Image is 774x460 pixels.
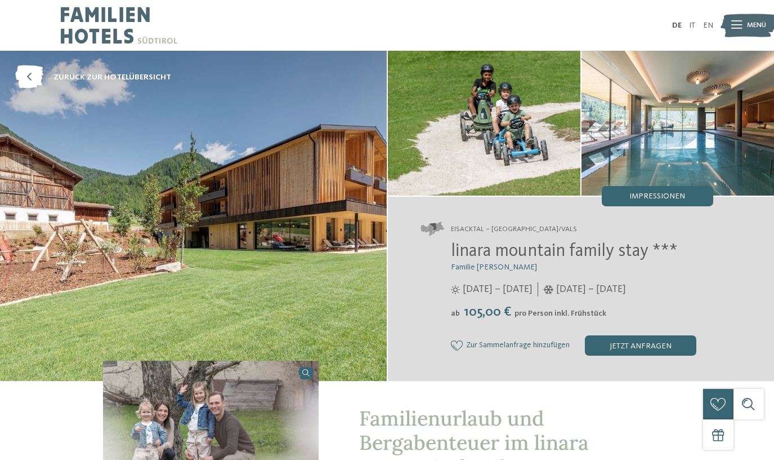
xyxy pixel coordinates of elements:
i: Öffnungszeiten im Sommer [451,285,460,294]
a: DE [672,21,682,29]
span: zurück zur Hotelübersicht [53,72,171,83]
span: pro Person inkl. Frühstück [514,309,606,317]
span: ab [451,309,460,317]
div: jetzt anfragen [585,335,696,356]
a: EN [703,21,713,29]
span: [DATE] – [DATE] [556,282,626,297]
span: Familie [PERSON_NAME] [451,263,537,271]
img: Der Ort für Little Nature Ranger in Vals [388,51,580,196]
span: Zur Sammelanfrage hinzufügen [466,341,570,350]
span: Eisacktal – [GEOGRAPHIC_DATA]/Vals [451,224,577,235]
a: zurück zur Hotelübersicht [15,66,171,89]
span: Impressionen [629,192,685,200]
i: Öffnungszeiten im Winter [543,285,554,294]
span: [DATE] – [DATE] [463,282,533,297]
span: 105,00 € [461,306,513,319]
span: Menü [747,20,766,30]
span: linara mountain family stay *** [451,242,678,260]
img: Der Ort für Little Nature Ranger in Vals [581,51,774,196]
a: IT [689,21,695,29]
